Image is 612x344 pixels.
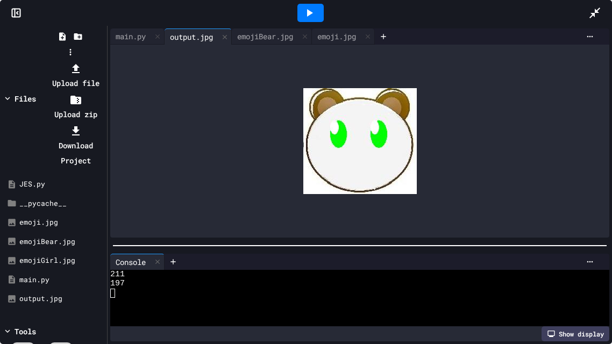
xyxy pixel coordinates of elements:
[47,123,104,168] li: Download Project
[47,61,104,91] li: Upload file
[47,92,104,122] li: Upload zip
[110,270,125,279] span: 211
[110,279,125,289] span: 197
[19,198,103,209] div: __pycache__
